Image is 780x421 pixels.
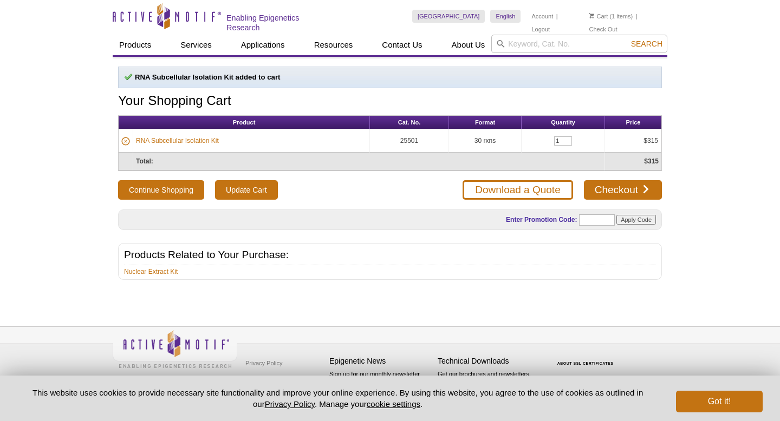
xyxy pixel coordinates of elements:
[584,180,662,200] a: Checkout
[370,129,449,153] td: 25501
[626,119,641,126] span: Price
[605,129,661,153] td: $315
[616,215,656,225] input: Apply Code
[546,346,627,370] table: Click to Verify - This site chose Symantec SSL for secure e-commerce and confidential communicati...
[17,387,658,410] p: This website uses cookies to provide necessary site functionality and improve your online experie...
[636,10,638,23] li: |
[490,10,521,23] a: English
[398,119,421,126] span: Cat. No.
[243,371,300,387] a: Terms & Conditions
[375,35,428,55] a: Contact Us
[449,129,522,153] td: 30 rxns
[531,12,553,20] a: Account
[628,39,666,49] button: Search
[265,399,315,409] a: Privacy Policy
[215,180,277,200] input: Update Cart
[438,357,541,366] h4: Technical Downloads
[531,25,550,33] a: Logout
[589,12,608,20] a: Cart
[445,35,492,55] a: About Us
[644,157,659,165] strong: $315
[124,250,656,260] h2: Products Related to Your Purchase:
[136,136,219,146] a: RNA Subcellular Isolation Kit
[589,25,617,33] a: Check Out
[226,13,333,32] h2: Enabling Epigenetics Research
[118,180,204,200] button: Continue Shopping
[589,13,594,18] img: Your Cart
[438,370,541,397] p: Get our brochures and newsletters, or request them by mail.
[243,355,285,371] a: Privacy Policy
[329,357,432,366] h4: Epigenetic News
[233,119,256,126] span: Product
[475,119,495,126] span: Format
[557,361,614,365] a: ABOUT SSL CERTIFICATES
[463,180,573,200] a: Download a Quote
[491,35,667,53] input: Keyword, Cat. No.
[308,35,360,55] a: Resources
[329,370,432,406] p: Sign up for our monthly newsletter highlighting recent publications in the field of epigenetics.
[589,10,633,23] li: (1 items)
[113,327,237,371] img: Active Motif,
[505,216,577,223] label: Enter Promotion Code:
[631,40,662,48] span: Search
[136,157,153,165] strong: Total:
[556,10,558,23] li: |
[235,35,291,55] a: Applications
[412,10,485,23] a: [GEOGRAPHIC_DATA]
[174,35,218,55] a: Services
[124,267,178,277] a: Nuclear Extract Kit
[551,119,575,126] span: Quantity
[676,391,763,412] button: Got it!
[124,73,656,82] p: RNA Subcellular Isolation Kit added to cart
[118,94,662,109] h1: Your Shopping Cart
[113,35,158,55] a: Products
[367,399,420,409] button: cookie settings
